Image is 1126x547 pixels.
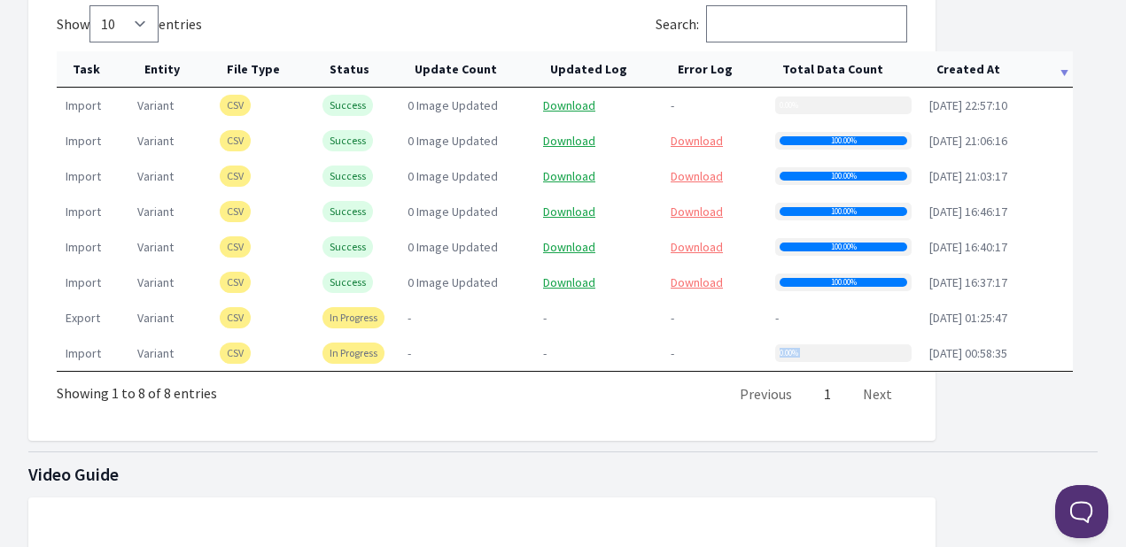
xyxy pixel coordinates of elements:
a: Download [543,274,595,290]
span: CSV [220,166,251,187]
label: Show entries [57,15,202,33]
th: Total Data Count [766,51,920,88]
a: Download [543,133,595,149]
span: - [543,345,547,361]
td: variant [128,229,211,265]
a: Download [671,168,723,184]
span: Success [322,130,373,151]
span: 0 Image Updated [408,97,498,113]
span: 0 Image Updated [408,274,498,290]
td: [DATE] 16:40:17 [920,229,1073,265]
a: Download [543,97,595,113]
div: 100.00% [780,172,907,181]
th: Update Count [399,51,534,88]
td: import [57,229,128,265]
span: Success [322,166,373,187]
span: CSV [220,95,251,116]
th: Status [314,51,399,88]
th: Entity [128,51,211,88]
td: variant [128,300,211,335]
td: variant [128,158,211,194]
td: [DATE] 16:46:17 [920,194,1073,229]
span: CSV [220,130,251,151]
td: import [57,158,128,194]
span: In Progress [322,307,384,328]
td: [DATE] 00:58:35 [920,335,1073,371]
a: Download [671,133,723,149]
a: 1 [824,385,831,403]
a: Download [671,239,723,255]
a: Next [863,385,892,403]
input: Search: [706,5,907,42]
span: CSV [220,307,251,328]
div: 100.00% [780,278,907,287]
span: 0 Image Updated [408,133,498,149]
span: Success [322,236,373,258]
span: CSV [220,343,251,364]
td: [DATE] 21:06:16 [920,123,1073,158]
iframe: Toggle Customer Support [1055,485,1108,538]
td: variant [128,88,211,123]
td: - [399,300,534,335]
td: import [57,123,128,158]
span: - [671,310,674,326]
td: import [57,194,128,229]
span: - [671,345,674,361]
th: Task [57,51,128,88]
td: [DATE] 21:03:17 [920,158,1073,194]
td: - [766,300,920,335]
td: - [399,335,534,371]
span: CSV [220,236,251,258]
a: Download [671,204,723,220]
span: Success [322,272,373,293]
div: 100.00% [780,243,907,251]
select: Showentries [89,5,159,42]
a: Download [543,239,595,255]
td: variant [128,265,211,300]
span: Success [322,201,373,222]
td: variant [128,194,211,229]
div: 100.00% [780,207,907,216]
span: Success [322,95,373,116]
th: Error Log [662,51,766,88]
td: [DATE] 22:57:10 [920,88,1073,123]
span: - [671,97,674,113]
th: Updated Log [534,51,662,88]
td: [DATE] 01:25:47 [920,300,1073,335]
span: CSV [220,272,251,293]
div: Showing 1 to 8 of 8 entries [57,372,217,404]
td: variant [128,123,211,158]
th: Created At: activate to sort column ascending [920,51,1073,88]
span: CSV [220,201,251,222]
td: import [57,265,128,300]
span: 0 Image Updated [408,204,498,220]
td: [DATE] 16:37:17 [920,265,1073,300]
span: 0 Image Updated [408,168,498,184]
a: Download [671,274,723,290]
span: In Progress [322,343,384,364]
span: - [543,310,547,326]
td: import [57,88,128,123]
a: Previous [740,385,792,403]
div: 100.00% [780,136,907,145]
td: export [57,300,128,335]
td: variant [128,335,211,371]
a: Download [543,204,595,220]
th: File Type [211,51,314,88]
label: Search: [656,15,907,33]
h1: Video Guide [28,462,1098,487]
span: 0 Image Updated [408,239,498,255]
a: Download [543,168,595,184]
td: import [57,335,128,371]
